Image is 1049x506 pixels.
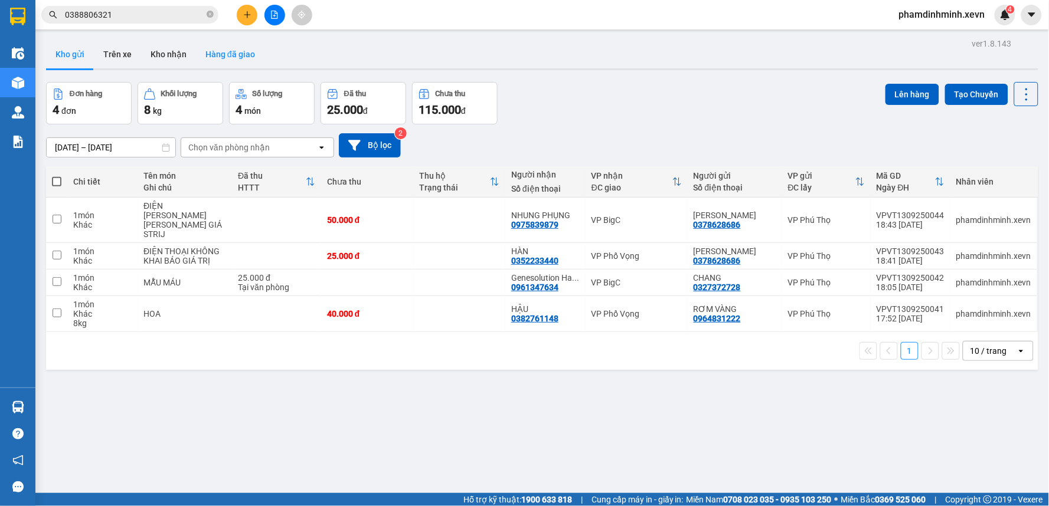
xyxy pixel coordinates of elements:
[511,184,580,193] div: Số điện thoại
[572,273,579,282] span: ...
[412,82,498,124] button: Chưa thu115.000đ
[592,171,672,180] div: VP nhận
[395,127,407,139] sup: 2
[461,106,466,116] span: đ
[46,82,132,124] button: Đơn hàng4đơn
[232,166,321,198] th: Toggle SortBy
[238,183,306,192] div: HTTT
[264,5,285,25] button: file-add
[12,106,24,119] img: warehouse-icon
[694,211,776,220] div: ĐỖ HUY
[73,220,132,229] div: Khác
[877,256,945,265] div: 18:41 [DATE]
[511,247,580,256] div: HÀN
[12,401,24,413] img: warehouse-icon
[877,183,935,192] div: Ngày ĐH
[694,183,776,192] div: Số điện thoại
[511,220,558,229] div: 0975839879
[511,211,580,220] div: NHUNG PHỤNG
[877,247,945,256] div: VPVT1309250043
[73,309,132,318] div: Khác
[110,29,494,44] li: Số 10 ngõ 15 Ngọc Hồi, [PERSON_NAME], [GEOGRAPHIC_DATA]
[788,183,855,192] div: ĐC lấy
[956,309,1031,318] div: phamdinhminh.xevn
[592,215,682,225] div: VP BigC
[143,201,226,239] div: ĐIỆN THOẠI KHÔNG KHAI BÁO GIÁ STRIJ
[1017,346,1026,356] svg: open
[983,495,992,504] span: copyright
[511,170,580,179] div: Người nhận
[413,166,505,198] th: Toggle SortBy
[935,493,937,506] span: |
[327,309,407,318] div: 40.000 đ
[592,309,682,318] div: VP Phố Vọng
[61,106,76,116] span: đơn
[586,166,688,198] th: Toggle SortBy
[46,40,94,68] button: Kho gửi
[327,215,407,225] div: 50.000 đ
[788,215,865,225] div: VP Phú Thọ
[143,309,226,318] div: HOA
[144,103,151,117] span: 8
[327,251,407,261] div: 25.000 đ
[73,318,132,328] div: 8 kg
[592,493,684,506] span: Cung cấp máy in - giấy in:
[687,493,832,506] span: Miền Nam
[694,282,741,292] div: 0327372728
[694,273,776,282] div: CHANG
[12,428,24,439] span: question-circle
[956,215,1031,225] div: phamdinhminh.xevn
[511,256,558,265] div: 0352233440
[901,342,919,360] button: 1
[877,282,945,292] div: 18:05 [DATE]
[363,106,368,116] span: đ
[321,82,406,124] button: Đã thu25.000đ
[694,247,776,256] div: ĐỖ HUY
[890,7,995,22] span: phamdinhminh.xevn
[237,5,257,25] button: plus
[511,273,580,282] div: Genesolution Ha Nội
[694,171,776,180] div: Người gửi
[592,183,672,192] div: ĐC giao
[12,455,24,466] span: notification
[463,493,572,506] span: Hỗ trợ kỹ thuật:
[161,90,197,98] div: Khối lượng
[94,40,141,68] button: Trên xe
[70,90,102,98] div: Đơn hàng
[877,314,945,323] div: 17:52 [DATE]
[592,278,682,287] div: VP BigC
[12,136,24,148] img: solution-icon
[1000,9,1011,20] img: icon-new-feature
[511,314,558,323] div: 0382761148
[138,82,223,124] button: Khối lượng8kg
[270,11,279,19] span: file-add
[238,171,306,180] div: Đã thu
[143,247,226,265] div: ĐIỆN THOẠI KHÔNG KHAI BÁO GIÁ TRỊ
[292,5,312,25] button: aim
[207,9,214,21] span: close-circle
[73,256,132,265] div: Khác
[12,481,24,492] span: message
[12,47,24,60] img: warehouse-icon
[236,103,242,117] span: 4
[73,273,132,282] div: 1 món
[73,247,132,256] div: 1 món
[877,171,935,180] div: Mã GD
[196,40,264,68] button: Hàng đã giao
[15,15,74,74] img: logo.jpg
[581,493,583,506] span: |
[188,142,270,153] div: Chọn văn phòng nhận
[724,495,832,504] strong: 0708 023 035 - 0935 103 250
[53,103,59,117] span: 4
[885,84,939,105] button: Lên hàng
[153,106,162,116] span: kg
[436,90,466,98] div: Chưa thu
[47,138,175,157] input: Select a date range.
[788,251,865,261] div: VP Phú Thọ
[694,256,741,265] div: 0378628686
[956,278,1031,287] div: phamdinhminh.xevn
[238,282,315,292] div: Tại văn phòng
[73,211,132,220] div: 1 món
[956,251,1031,261] div: phamdinhminh.xevn
[877,211,945,220] div: VPVT1309250044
